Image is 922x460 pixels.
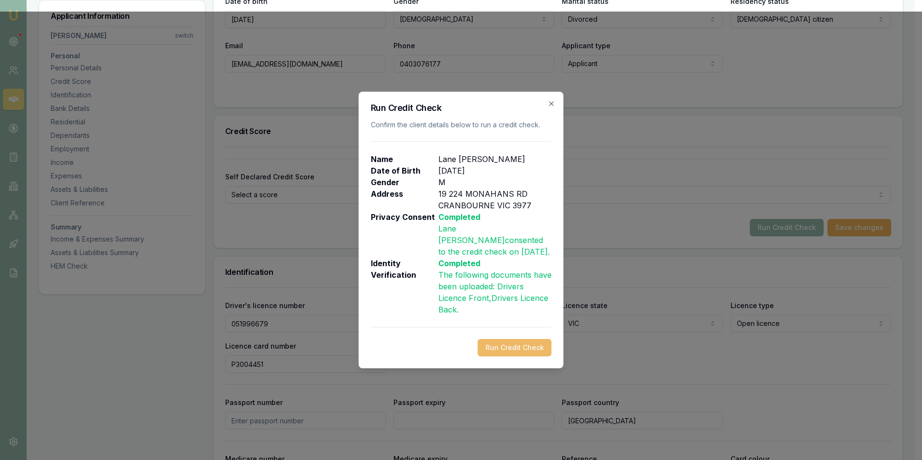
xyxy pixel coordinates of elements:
[371,120,552,130] p: Confirm the client details below to run a credit check.
[438,269,552,315] p: The following documents have been uploaded: .
[371,104,552,112] h2: Run Credit Check
[438,257,552,269] p: Completed
[371,211,438,257] p: Privacy Consent
[371,176,438,188] p: Gender
[371,188,438,211] p: Address
[438,176,446,188] p: M
[438,223,552,257] p: Lane [PERSON_NAME] consented to the credit check on [DATE] .
[438,293,548,314] span: , Drivers Licence Back
[438,153,525,165] p: Lane [PERSON_NAME]
[438,188,552,211] p: 19 224 MONAHANS RD CRANBOURNE VIC 3977
[438,211,552,223] p: Completed
[371,153,438,165] p: Name
[371,165,438,176] p: Date of Birth
[438,165,465,176] p: [DATE]
[371,257,438,315] p: Identity Verification
[478,339,552,356] button: Run Credit Check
